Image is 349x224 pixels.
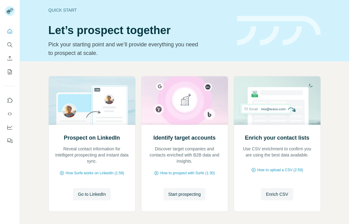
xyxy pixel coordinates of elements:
span: Start prospecting [168,191,201,197]
img: Prospect on LinkedIn [48,76,136,125]
span: Go to LinkedIn [78,191,106,197]
h2: Prospect on LinkedIn [64,133,120,142]
p: Discover target companies and contacts enriched with B2B data and insights. [148,146,222,164]
span: How Surfe works on LinkedIn (1:58) [66,170,124,176]
p: Pick your starting point and we’ll provide everything you need to prospect at scale. [48,40,202,57]
p: Use CSV enrichment to confirm you are using the best data available. [240,146,314,158]
button: My lists [5,66,15,77]
img: Identify target accounts [141,76,228,125]
button: Enrich CSV [261,188,293,200]
span: Enrich CSV [266,191,288,197]
button: Search [5,39,15,50]
img: Enrich your contact lists [234,76,321,125]
button: Use Surfe on LinkedIn [5,95,15,106]
button: Feedback [5,135,15,146]
button: Enrich CSV [5,53,15,64]
img: banner [237,16,321,46]
button: Start prospecting [163,188,206,200]
h2: Identify target accounts [153,133,216,142]
span: How to upload a CSV (2:59) [257,167,303,173]
div: Quick start [48,7,230,13]
button: Dashboard [5,122,15,133]
button: Go to LinkedIn [73,188,111,200]
span: How to prospect with Surfe (1:30) [160,170,215,176]
h1: Let’s prospect together [48,24,230,37]
button: Use Surfe API [5,108,15,119]
h2: Enrich your contact lists [245,133,309,142]
p: Reveal contact information for intelligent prospecting and instant data sync. [55,146,129,164]
button: Quick start [5,26,15,37]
